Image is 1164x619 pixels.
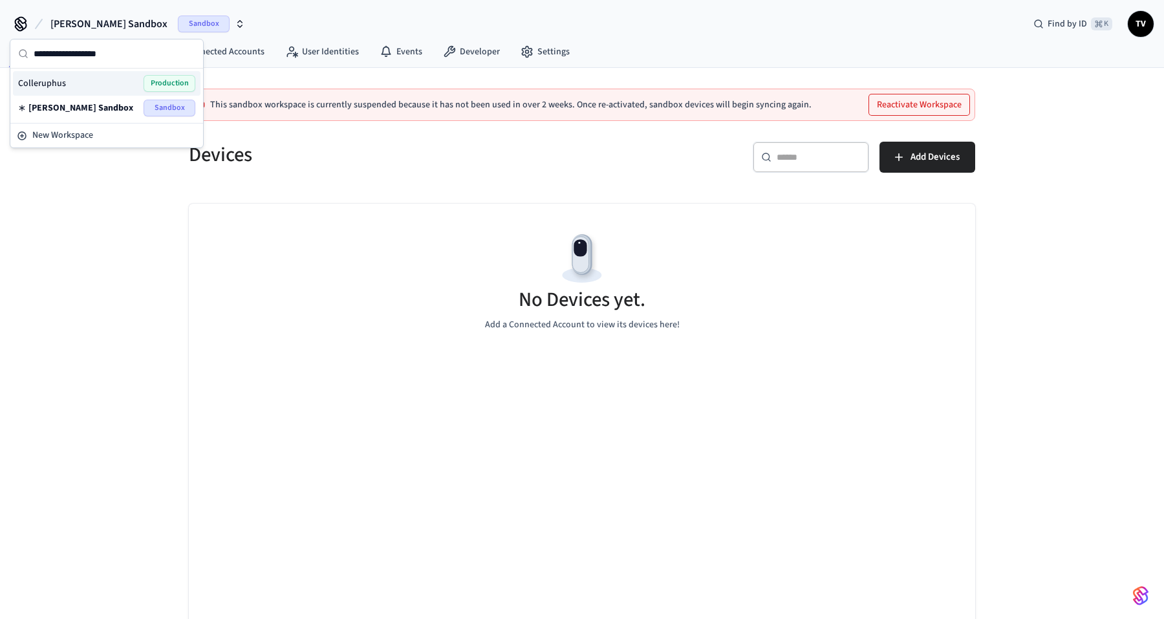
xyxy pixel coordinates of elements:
[510,40,580,63] a: Settings
[879,142,975,173] button: Add Devices
[10,69,203,123] div: Suggestions
[553,230,611,288] img: Devices Empty State
[519,287,645,313] h5: No Devices yet.
[869,94,969,115] button: Reactivate Workspace
[1048,17,1087,30] span: Find by ID
[433,40,510,63] a: Developer
[275,40,369,63] a: User Identities
[1091,17,1112,30] span: ⌘ K
[18,77,66,90] span: Colleruphus
[178,16,230,32] span: Sandbox
[1129,12,1152,36] span: TV
[28,102,133,114] span: [PERSON_NAME] Sandbox
[144,100,195,116] span: Sandbox
[12,125,202,146] button: New Workspace
[50,16,167,32] span: [PERSON_NAME] Sandbox
[369,40,433,63] a: Events
[485,318,680,332] p: Add a Connected Account to view its devices here!
[1133,585,1148,606] img: SeamLogoGradient.69752ec5.svg
[911,149,960,166] span: Add Devices
[1023,12,1123,36] div: Find by ID⌘ K
[1128,11,1154,37] button: TV
[189,142,574,168] h5: Devices
[210,100,812,110] p: This sandbox workspace is currently suspended because it has not been used in over 2 weeks. Once ...
[158,40,275,63] a: Connected Accounts
[144,75,195,92] span: Production
[32,129,93,142] span: New Workspace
